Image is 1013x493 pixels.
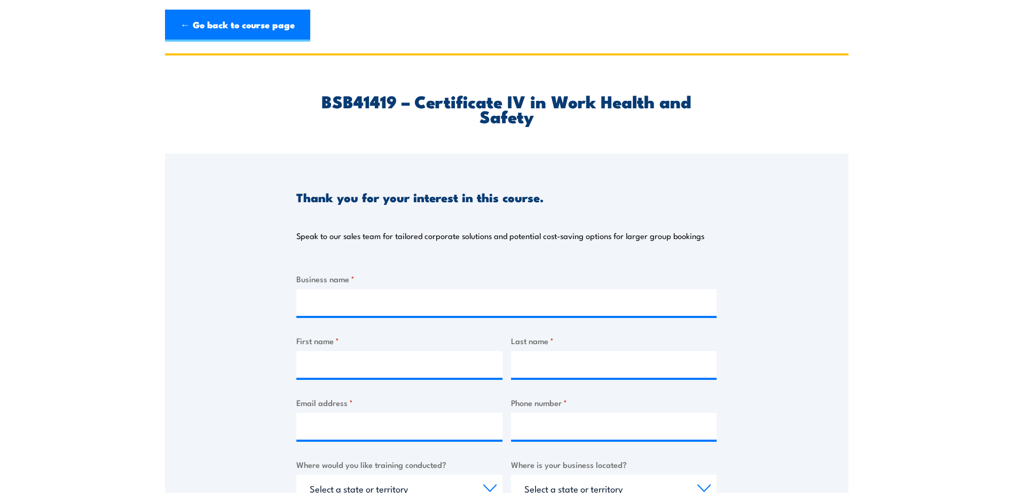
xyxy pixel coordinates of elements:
h3: Thank you for your interest in this course. [296,191,544,203]
h2: BSB41419 – Certificate IV in Work Health and Safety [296,93,717,123]
label: Email address [296,396,502,409]
label: Last name [511,335,717,347]
label: Where would you like training conducted? [296,458,502,471]
label: Phone number [511,396,717,409]
label: Where is your business located? [511,458,717,471]
label: First name [296,335,502,347]
label: Business name [296,273,717,285]
p: Speak to our sales team for tailored corporate solutions and potential cost-saving options for la... [296,230,704,241]
a: ← Go back to course page [165,10,310,42]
